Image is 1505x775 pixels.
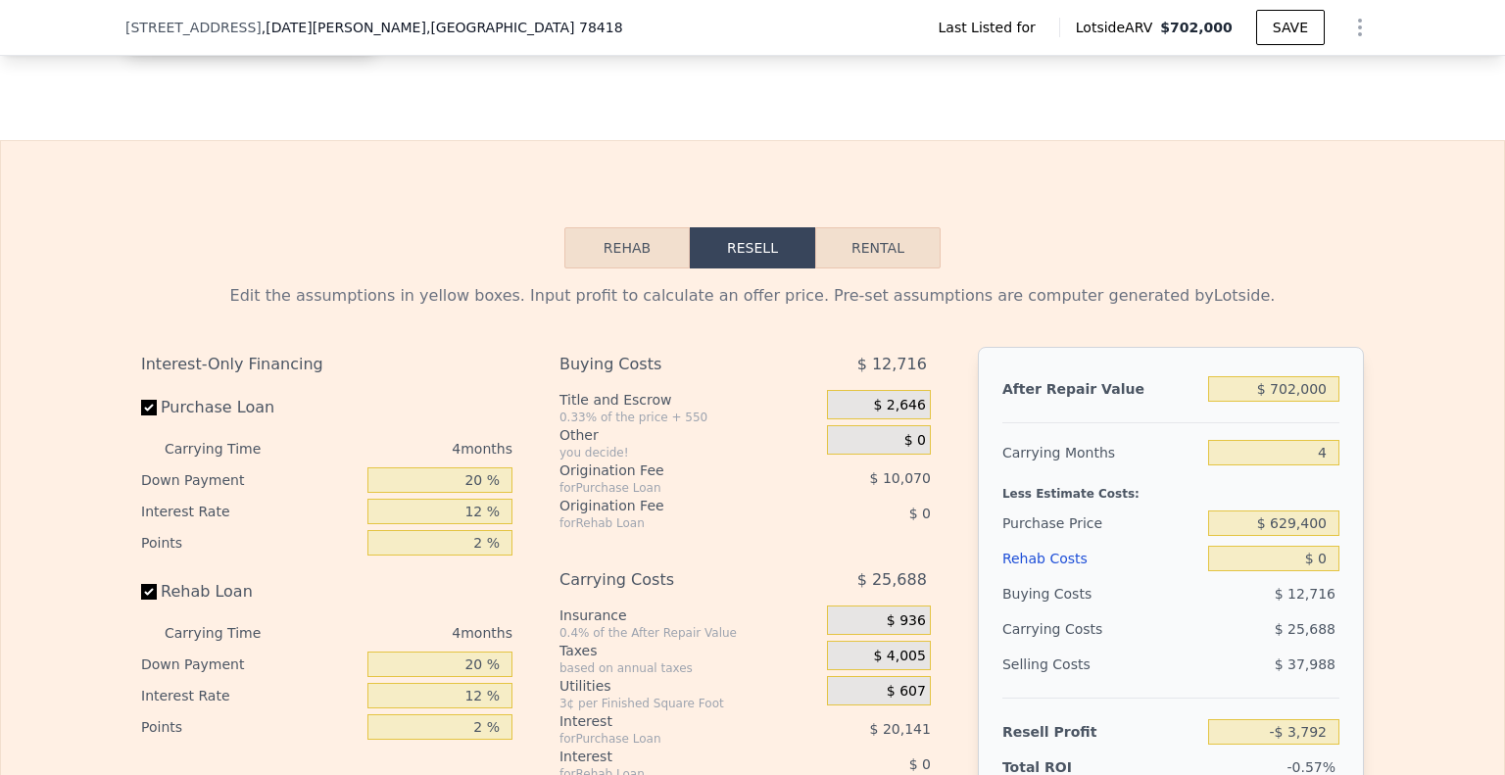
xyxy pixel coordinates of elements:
[559,480,778,496] div: for Purchase Loan
[141,527,360,558] div: Points
[1340,8,1380,47] button: Show Options
[559,562,778,598] div: Carrying Costs
[141,496,360,527] div: Interest Rate
[857,562,927,598] span: $ 25,688
[1287,759,1335,775] span: -0.57%
[690,227,815,268] button: Resell
[887,612,926,630] span: $ 936
[559,747,778,766] div: Interest
[125,18,262,37] span: [STREET_ADDRESS]
[559,731,778,747] div: for Purchase Loan
[141,390,360,425] label: Purchase Loan
[559,425,819,445] div: Other
[262,18,623,37] span: , [DATE][PERSON_NAME]
[300,617,512,649] div: 4 months
[300,433,512,464] div: 4 months
[141,584,157,600] input: Rehab Loan
[559,676,819,696] div: Utilities
[857,347,927,382] span: $ 12,716
[1002,611,1125,647] div: Carrying Costs
[870,470,931,486] span: $ 10,070
[1002,647,1200,682] div: Selling Costs
[141,574,360,609] label: Rehab Loan
[909,756,931,772] span: $ 0
[559,660,819,676] div: based on annual taxes
[559,347,778,382] div: Buying Costs
[873,648,925,665] span: $ 4,005
[141,649,360,680] div: Down Payment
[141,680,360,711] div: Interest Rate
[559,605,819,625] div: Insurance
[559,460,778,480] div: Origination Fee
[559,641,819,660] div: Taxes
[1275,586,1335,602] span: $ 12,716
[141,400,157,415] input: Purchase Loan
[904,432,926,450] span: $ 0
[559,696,819,711] div: 3¢ per Finished Square Foot
[815,227,941,268] button: Rental
[564,227,690,268] button: Rehab
[559,515,778,531] div: for Rehab Loan
[141,347,512,382] div: Interest-Only Financing
[559,496,778,515] div: Origination Fee
[870,721,931,737] span: $ 20,141
[909,506,931,521] span: $ 0
[141,464,360,496] div: Down Payment
[1002,435,1200,470] div: Carrying Months
[1160,20,1233,35] span: $702,000
[939,18,1044,37] span: Last Listed for
[1275,621,1335,637] span: $ 25,688
[559,390,819,410] div: Title and Escrow
[1076,18,1160,37] span: Lotside ARV
[1002,576,1200,611] div: Buying Costs
[1002,371,1200,407] div: After Repair Value
[559,625,819,641] div: 0.4% of the After Repair Value
[559,445,819,460] div: you decide!
[426,20,623,35] span: , [GEOGRAPHIC_DATA] 78418
[165,433,292,464] div: Carrying Time
[1002,714,1200,750] div: Resell Profit
[1256,10,1325,45] button: SAVE
[1002,541,1200,576] div: Rehab Costs
[141,711,360,743] div: Points
[165,617,292,649] div: Carrying Time
[141,284,1364,308] div: Edit the assumptions in yellow boxes. Input profit to calculate an offer price. Pre-set assumptio...
[559,410,819,425] div: 0.33% of the price + 550
[887,683,926,701] span: $ 607
[1002,506,1200,541] div: Purchase Price
[1002,470,1339,506] div: Less Estimate Costs:
[873,397,925,414] span: $ 2,646
[559,711,778,731] div: Interest
[1275,656,1335,672] span: $ 37,988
